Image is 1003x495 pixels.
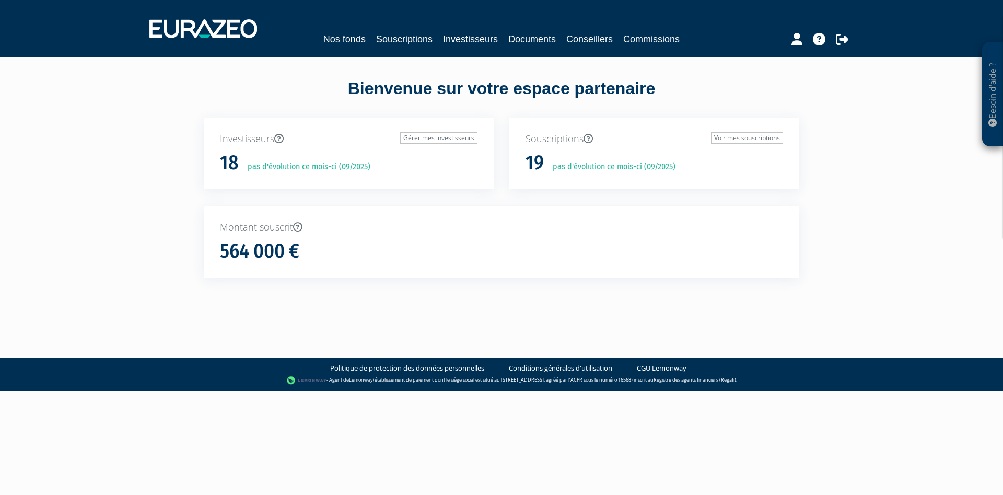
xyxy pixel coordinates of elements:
p: Montant souscrit [220,221,783,234]
a: Souscriptions [376,32,433,47]
a: Investisseurs [443,32,498,47]
h1: 19 [526,152,544,174]
img: logo-lemonway.png [287,375,327,386]
img: 1732889491-logotype_eurazeo_blanc_rvb.png [149,19,257,38]
a: Nos fonds [323,32,366,47]
h1: 564 000 € [220,240,299,262]
p: Besoin d'aide ? [987,48,999,142]
p: pas d'évolution ce mois-ci (09/2025) [240,161,370,173]
a: Registre des agents financiers (Regafi) [654,376,736,383]
a: Lemonway [349,376,373,383]
h1: 18 [220,152,239,174]
p: pas d'évolution ce mois-ci (09/2025) [545,161,675,173]
div: - Agent de (établissement de paiement dont le siège social est situé au [STREET_ADDRESS], agréé p... [10,375,993,386]
a: CGU Lemonway [637,363,686,373]
a: Politique de protection des données personnelles [330,363,484,373]
a: Gérer mes investisseurs [400,132,477,144]
a: Commissions [623,32,680,47]
a: Documents [508,32,556,47]
a: Voir mes souscriptions [711,132,783,144]
p: Investisseurs [220,132,477,146]
div: Bienvenue sur votre espace partenaire [196,77,807,118]
a: Conseillers [566,32,613,47]
a: Conditions générales d'utilisation [509,363,612,373]
p: Souscriptions [526,132,783,146]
